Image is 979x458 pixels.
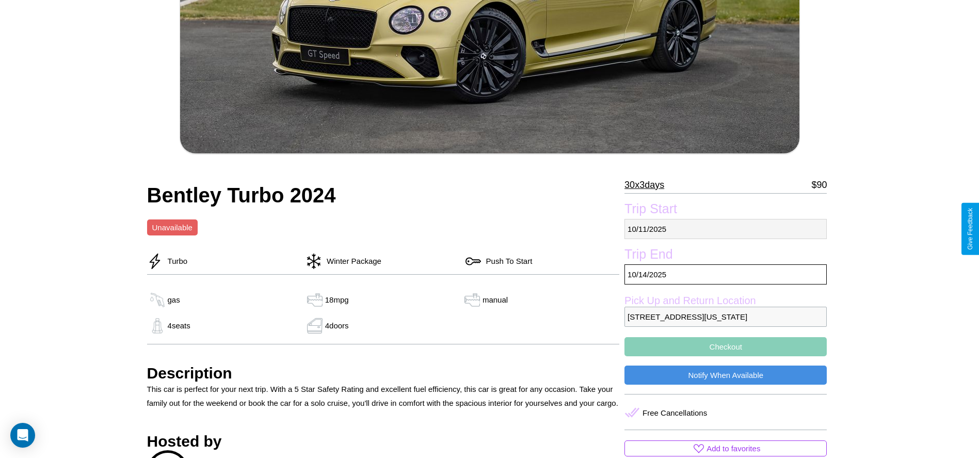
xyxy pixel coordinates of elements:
p: 10 / 11 / 2025 [624,219,827,239]
p: [STREET_ADDRESS][US_STATE] [624,307,827,327]
p: 30 x 3 days [624,177,664,193]
h2: Bentley Turbo 2024 [147,184,620,207]
p: 10 / 14 / 2025 [624,264,827,285]
div: Give Feedback [967,208,974,250]
p: gas [168,293,180,307]
img: gas [304,292,325,308]
h3: Hosted by [147,433,620,450]
button: Checkout [624,337,827,356]
h3: Description [147,365,620,382]
p: Winter Package [322,254,381,268]
p: manual [483,293,508,307]
p: 4 seats [168,319,190,333]
p: Unavailable [152,220,192,234]
p: Add to favorites [707,441,760,455]
p: 18 mpg [325,293,349,307]
p: Free Cancellations [643,406,707,420]
img: gas [304,318,325,334]
p: This car is perfect for your next trip. With a 5 Star Safety Rating and excellent fuel efficiency... [147,382,620,410]
p: Turbo [163,254,188,268]
img: gas [147,318,168,334]
p: Push To Start [481,254,533,268]
button: Add to favorites [624,440,827,456]
p: $ 90 [811,177,827,193]
button: Notify When Available [624,366,827,385]
label: Pick Up and Return Location [624,295,827,307]
div: Open Intercom Messenger [10,423,35,448]
label: Trip End [624,247,827,264]
img: gas [462,292,483,308]
img: gas [147,292,168,308]
p: 4 doors [325,319,349,333]
label: Trip Start [624,201,827,219]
